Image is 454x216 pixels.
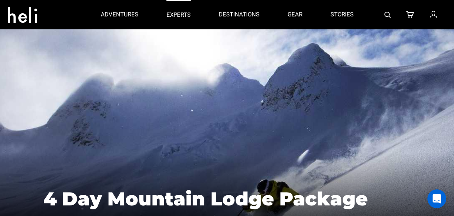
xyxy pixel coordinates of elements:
p: destinations [219,11,259,19]
img: search-bar-icon.svg [384,12,391,18]
p: experts [166,11,191,19]
h1: 4 Day Mountain Lodge Package [43,188,411,209]
div: Open Intercom Messenger [427,189,446,208]
p: adventures [101,11,138,19]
